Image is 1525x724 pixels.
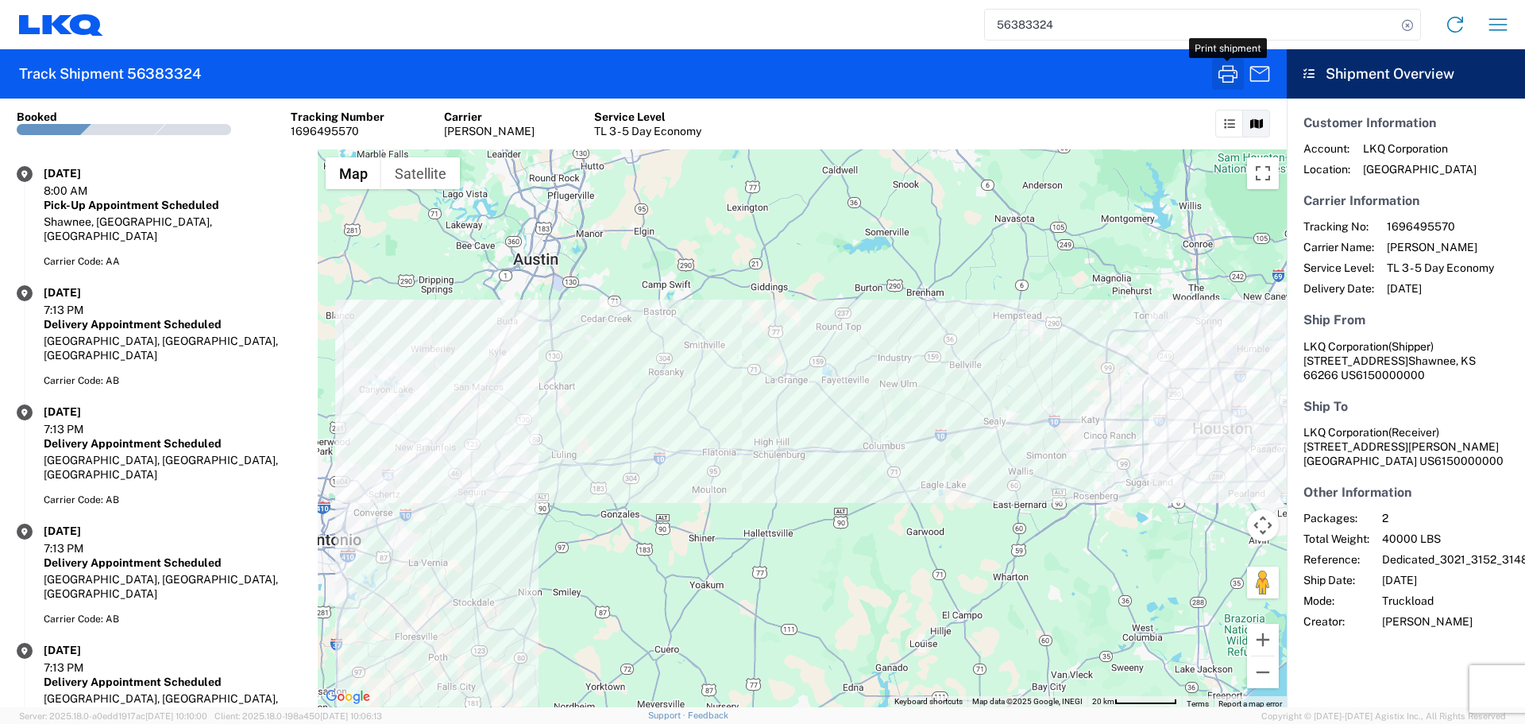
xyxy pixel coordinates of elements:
[214,711,382,721] span: Client: 2025.18.0-198a450
[1287,49,1525,99] header: Shipment Overview
[1303,532,1369,546] span: Total Weight:
[1092,697,1114,706] span: 20 km
[1303,193,1508,208] h5: Carrier Information
[1218,699,1282,708] a: Report a map error
[44,612,301,626] div: Carrier Code: AB
[44,198,301,212] div: Pick-Up Appointment Scheduled
[1303,426,1499,453] span: LKQ Corporation [STREET_ADDRESS][PERSON_NAME]
[44,493,301,507] div: Carrier Code: AB
[1247,567,1279,598] button: Drag Pegman onto the map to open Street View
[44,572,301,601] div: [GEOGRAPHIC_DATA], [GEOGRAPHIC_DATA], [GEOGRAPHIC_DATA]
[1303,573,1369,587] span: Ship Date:
[594,110,701,124] div: Service Level
[1356,369,1425,381] span: 6150000000
[322,687,374,707] a: Open this area in Google Maps (opens a new window)
[1388,426,1439,439] span: (Receiver)
[1303,399,1508,414] h5: Ship To
[594,124,701,138] div: TL 3 - 5 Day Economy
[1434,455,1504,467] span: 6150000000
[1303,485,1508,500] h5: Other Information
[972,697,1083,706] span: Map data ©2025 Google, INEGI
[894,696,963,707] button: Keyboard shortcuts
[1303,162,1350,176] span: Location:
[688,710,728,720] a: Feedback
[1303,141,1350,156] span: Account:
[44,541,123,556] div: 7:13 PM
[1388,340,1434,353] span: (Shipper)
[44,436,301,451] div: Delivery Appointment Scheduled
[1303,425,1508,468] address: [GEOGRAPHIC_DATA] US
[44,691,301,720] div: [GEOGRAPHIC_DATA], [GEOGRAPHIC_DATA], [GEOGRAPHIC_DATA]
[291,110,384,124] div: Tracking Number
[44,285,123,300] div: [DATE]
[322,687,374,707] img: Google
[381,157,460,189] button: Show satellite imagery
[320,711,382,721] span: [DATE] 10:06:13
[1387,281,1494,296] span: [DATE]
[1247,624,1279,656] button: Zoom in
[44,556,301,570] div: Delivery Appointment Scheduled
[1247,509,1279,541] button: Map camera controls
[444,110,535,124] div: Carrier
[19,711,207,721] span: Server: 2025.18.0-a0edd1917ac
[1303,354,1408,367] span: [STREET_ADDRESS]
[648,710,688,720] a: Support
[44,184,123,198] div: 8:00 AM
[1303,281,1374,296] span: Delivery Date:
[44,405,123,419] div: [DATE]
[44,254,301,269] div: Carrier Code: AA
[1303,614,1369,629] span: Creator:
[985,10,1396,40] input: Shipment, tracking or reference number
[1303,219,1374,234] span: Tracking No:
[44,643,123,657] div: [DATE]
[1261,709,1506,723] span: Copyright © [DATE]-[DATE] Agistix Inc., All Rights Reserved
[44,524,123,538] div: [DATE]
[145,711,207,721] span: [DATE] 10:10:00
[291,124,384,138] div: 1696495570
[44,215,301,243] div: Shawnee, [GEOGRAPHIC_DATA], [GEOGRAPHIC_DATA]
[326,157,381,189] button: Show street map
[1303,240,1374,254] span: Carrier Name:
[1303,115,1508,130] h5: Customer Information
[1303,594,1369,608] span: Mode:
[444,124,535,138] div: [PERSON_NAME]
[1363,162,1477,176] span: [GEOGRAPHIC_DATA]
[44,660,123,675] div: 7:13 PM
[17,110,57,124] div: Booked
[1247,656,1279,688] button: Zoom out
[1303,312,1508,327] h5: Ship From
[1187,699,1209,708] a: Terms
[44,453,301,482] div: [GEOGRAPHIC_DATA], [GEOGRAPHIC_DATA], [GEOGRAPHIC_DATA]
[1303,340,1388,353] span: LKQ Corporation
[19,64,201,83] h2: Track Shipment 56383324
[1303,339,1508,382] address: Shawnee, KS 66266 US
[44,334,301,362] div: [GEOGRAPHIC_DATA], [GEOGRAPHIC_DATA], [GEOGRAPHIC_DATA]
[44,166,123,180] div: [DATE]
[1363,141,1477,156] span: LKQ Corporation
[44,374,301,388] div: Carrier Code: AB
[44,675,301,689] div: Delivery Appointment Scheduled
[1087,696,1182,707] button: Map Scale: 20 km per 75 pixels
[1387,240,1494,254] span: [PERSON_NAME]
[1387,219,1494,234] span: 1696495570
[44,317,301,331] div: Delivery Appointment Scheduled
[1387,261,1494,275] span: TL 3 - 5 Day Economy
[1247,157,1279,189] button: Toggle fullscreen view
[1303,511,1369,525] span: Packages:
[44,422,123,436] div: 7:13 PM
[44,303,123,317] div: 7:13 PM
[1303,261,1374,275] span: Service Level:
[1303,552,1369,567] span: Reference:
